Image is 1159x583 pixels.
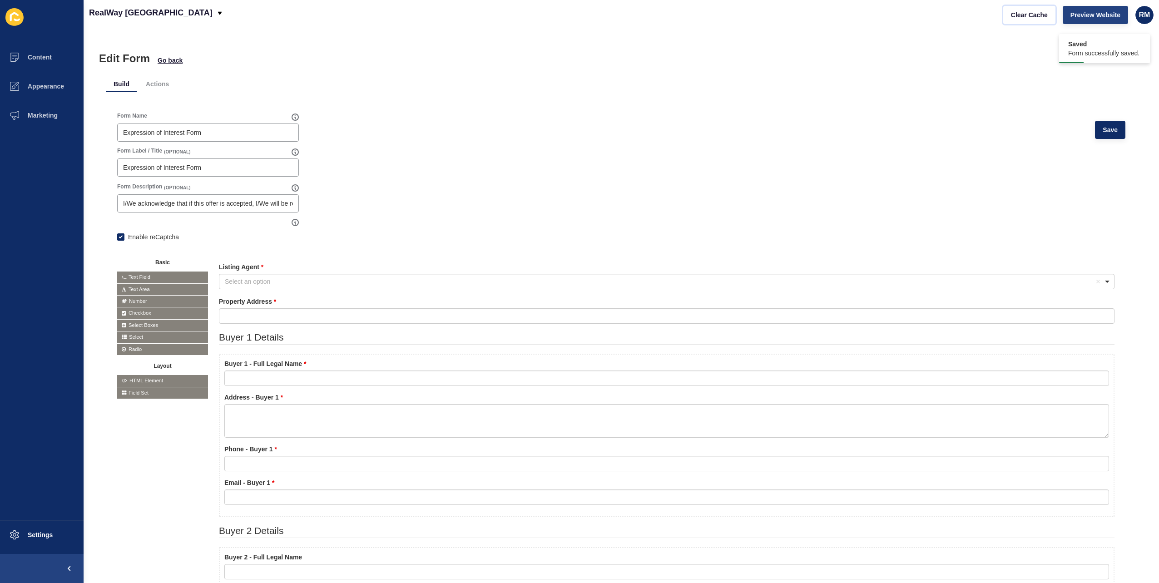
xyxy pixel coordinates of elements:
[117,387,208,399] span: Field Set
[219,331,1114,345] legend: Buyer 1 Details
[224,478,275,487] label: Email - Buyer 1
[117,183,162,190] label: Form Description
[164,149,190,155] span: (OPTIONAL)
[1103,125,1118,134] span: Save
[117,112,147,119] label: Form Name
[117,375,208,386] span: HTML Element
[128,232,179,242] label: Enable reCaptcha
[1003,6,1055,24] button: Clear Cache
[1094,277,1103,286] button: Remove item: 'Select an option'
[1095,121,1125,139] button: Save
[219,262,263,272] label: Listing Agent
[89,1,213,24] p: RealWay [GEOGRAPHIC_DATA]
[158,56,183,65] span: Go back
[117,331,208,343] span: Select
[117,344,208,355] span: Radio
[219,524,1114,538] legend: Buyer 2 Details
[225,277,1095,286] div: Select an option
[106,76,137,92] li: Build
[1063,6,1128,24] button: Preview Website
[219,297,276,306] label: Property Address
[117,320,208,331] span: Select Boxes
[99,52,150,65] h1: Edit Form
[157,56,183,65] button: Go back
[1011,10,1048,20] span: Clear Cache
[117,360,208,371] button: Layout
[224,359,307,368] label: Buyer 1 - Full Legal Name
[224,393,283,402] label: Address - Buyer 1
[1068,40,1139,49] span: Saved
[164,185,190,191] span: (OPTIONAL)
[1070,10,1120,20] span: Preview Website
[117,296,208,307] span: Number
[117,307,208,319] span: Checkbox
[1068,49,1139,58] span: Form successfully saved.
[224,553,302,562] label: Buyer 2 - Full Legal Name
[117,272,208,283] span: Text Field
[117,256,208,267] button: Basic
[224,445,277,454] label: Phone - Buyer 1
[1139,10,1150,20] span: RM
[117,284,208,295] span: Text Area
[139,76,176,92] li: Actions
[117,147,162,154] label: Form Label / Title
